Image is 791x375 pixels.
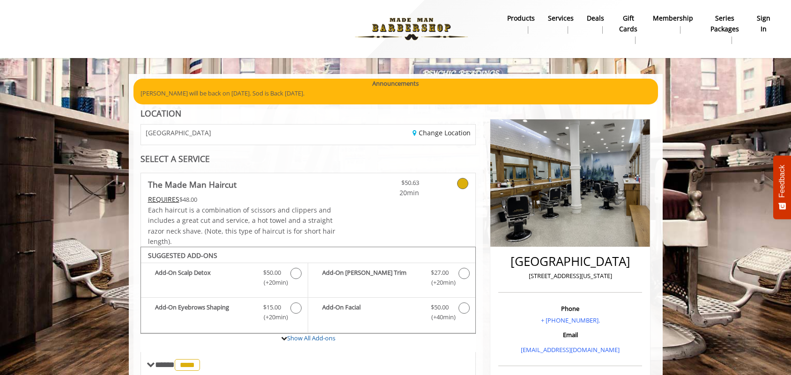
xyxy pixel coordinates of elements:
a: [EMAIL_ADDRESS][DOMAIN_NAME] [521,346,620,354]
span: 20min [364,188,419,198]
span: Feedback [778,165,786,198]
b: Add-On [PERSON_NAME] Trim [322,268,421,287]
span: $50.00 [431,302,449,312]
a: Show All Add-ons [287,334,335,342]
a: MembershipMembership [646,12,700,36]
label: Add-On Scalp Detox [146,268,303,290]
div: $48.00 [148,194,336,205]
h2: [GEOGRAPHIC_DATA] [501,255,640,268]
b: Add-On Eyebrows Shaping [155,302,254,322]
p: [PERSON_NAME] will be back on [DATE]. Sod is Back [DATE]. [140,88,651,98]
b: Series packages [706,13,743,34]
span: $50.00 [263,268,281,278]
a: ServicesServices [541,12,580,36]
label: Add-On Beard Trim [313,268,471,290]
img: Made Man Barbershop logo [347,3,476,55]
b: Add-On Facial [322,302,421,322]
b: Services [548,13,574,23]
label: Add-On Facial [313,302,471,324]
h3: Email [501,331,640,338]
span: (+40min ) [426,312,453,322]
b: products [507,13,535,23]
button: Feedback - Show survey [773,155,791,219]
a: Change Location [413,128,471,137]
span: $27.00 [431,268,449,278]
span: (+20min ) [258,278,286,287]
span: (+20min ) [258,312,286,322]
b: Deals [587,13,604,23]
p: [STREET_ADDRESS][US_STATE] [501,271,640,281]
span: $15.00 [263,302,281,312]
h3: Phone [501,305,640,312]
a: Productsproducts [501,12,541,36]
span: (+20min ) [426,278,453,287]
a: sign insign in [750,12,777,36]
b: Announcements [372,79,419,88]
span: [GEOGRAPHIC_DATA] [146,129,211,136]
span: This service needs some Advance to be paid before we block your appointment [148,195,179,204]
div: The Made Man Haircut Add-onS [140,247,476,334]
a: $50.63 [364,173,419,198]
label: Add-On Eyebrows Shaping [146,302,303,324]
b: Add-On Scalp Detox [155,268,254,287]
div: SELECT A SERVICE [140,154,476,163]
b: SUGGESTED ADD-ONS [148,251,217,260]
b: LOCATION [140,108,181,119]
b: gift cards [617,13,640,34]
a: Gift cardsgift cards [611,12,646,46]
a: DealsDeals [580,12,611,36]
b: The Made Man Haircut [148,178,237,191]
b: sign in [756,13,771,34]
a: Series packagesSeries packages [700,12,750,46]
span: Each haircut is a combination of scissors and clippers and includes a great cut and service, a ho... [148,206,335,246]
b: Membership [653,13,693,23]
a: + [PHONE_NUMBER]. [541,316,600,324]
